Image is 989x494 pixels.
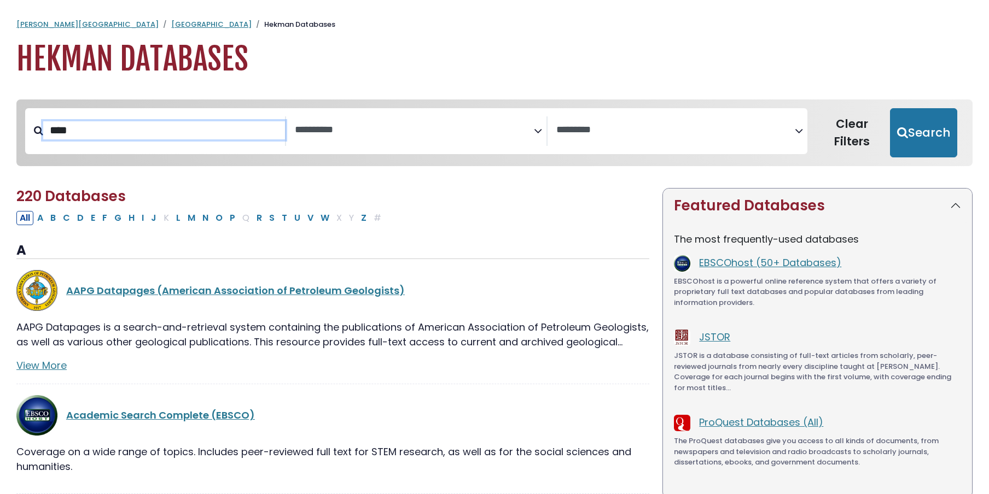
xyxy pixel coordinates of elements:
[674,350,961,393] p: JSTOR is a database consisting of full-text articles from scholarly, peer-reviewed journals from ...
[226,211,238,225] button: Filter Results P
[699,415,823,429] a: ProQuest Databases (All)
[291,211,304,225] button: Filter Results U
[16,444,649,474] p: Coverage on a wide range of topics. Includes peer-reviewed full text for STEM research, as well a...
[16,358,67,372] a: View More
[16,19,159,30] a: [PERSON_NAME][GEOGRAPHIC_DATA]
[16,186,126,206] span: 220 Databases
[699,330,730,344] a: JSTOR
[173,211,184,225] button: Filter Results L
[47,211,59,225] button: Filter Results B
[278,211,290,225] button: Filter Results T
[171,19,252,30] a: [GEOGRAPHIC_DATA]
[66,408,255,422] a: Academic Search Complete (EBSCO)
[266,211,278,225] button: Filter Results S
[16,210,386,224] div: Alpha-list to filter by first letter of database name
[99,211,110,225] button: Filter Results F
[16,320,649,349] p: AAPG Datapages is a search-and-retrieval system containing the publications of American Associati...
[358,211,370,225] button: Filter Results Z
[890,108,957,157] button: Submit for Search Results
[16,99,973,166] nav: Search filters
[663,189,972,223] button: Featured Databases
[148,211,160,225] button: Filter Results J
[674,276,961,308] p: EBSCOhost is a powerful online reference system that offers a variety of proprietary full text da...
[814,108,890,157] button: Clear Filters
[674,232,961,246] p: The most frequently-used databases
[253,211,265,225] button: Filter Results R
[184,211,199,225] button: Filter Results M
[88,211,98,225] button: Filter Results E
[317,211,333,225] button: Filter Results W
[304,211,317,225] button: Filter Results V
[125,211,138,225] button: Filter Results H
[138,211,147,225] button: Filter Results I
[199,211,212,225] button: Filter Results N
[674,436,961,468] p: The ProQuest databases give you access to all kinds of documents, from newspapers and television ...
[34,211,46,225] button: Filter Results A
[43,121,285,139] input: Search database by title or keyword
[16,243,649,259] h3: A
[556,125,795,136] textarea: Search
[16,211,33,225] button: All
[74,211,87,225] button: Filter Results D
[66,284,405,297] a: AAPG Datapages (American Association of Petroleum Geologists)
[212,211,226,225] button: Filter Results O
[111,211,125,225] button: Filter Results G
[295,125,533,136] textarea: Search
[252,19,335,30] li: Hekman Databases
[60,211,73,225] button: Filter Results C
[16,19,973,30] nav: breadcrumb
[699,256,841,269] a: EBSCOhost (50+ Databases)
[16,41,973,78] h1: Hekman Databases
